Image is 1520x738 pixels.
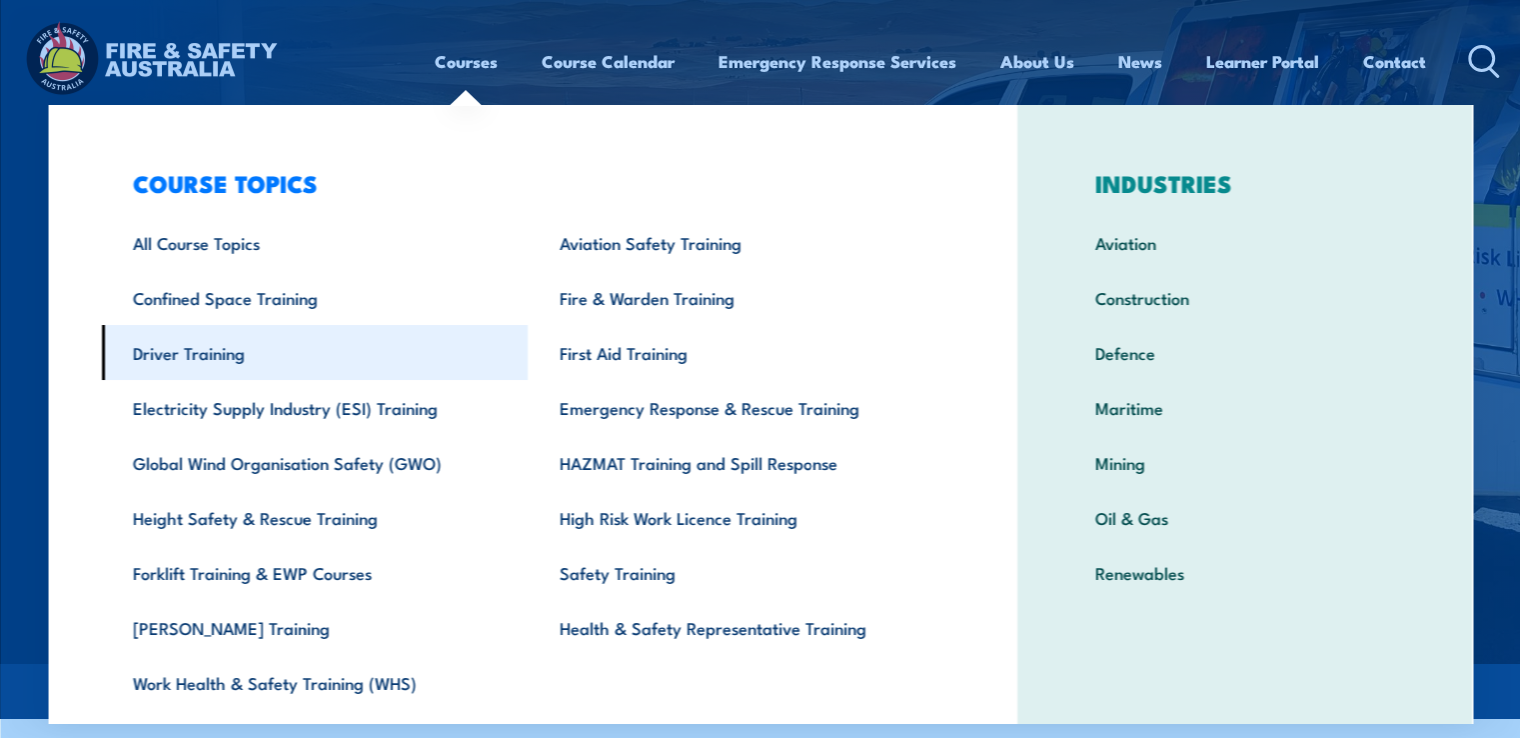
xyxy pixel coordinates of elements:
[1063,169,1426,197] h3: INDUSTRIES
[101,325,528,380] a: Driver Training
[101,490,528,545] a: Height Safety & Rescue Training
[435,35,498,88] a: Courses
[101,435,528,490] a: Global Wind Organisation Safety (GWO)
[101,545,528,600] a: Forklift Training & EWP Courses
[1063,215,1426,270] a: Aviation
[1063,490,1426,545] a: Oil & Gas
[101,600,528,655] a: [PERSON_NAME] Training
[528,380,954,435] a: Emergency Response & Rescue Training
[1118,35,1162,88] a: News
[528,270,954,325] a: Fire & Warden Training
[542,35,675,88] a: Course Calendar
[528,435,954,490] a: HAZMAT Training and Spill Response
[1206,35,1319,88] a: Learner Portal
[528,325,954,380] a: First Aid Training
[528,215,954,270] a: Aviation Safety Training
[719,35,956,88] a: Emergency Response Services
[528,600,954,655] a: Health & Safety Representative Training
[1363,35,1426,88] a: Contact
[1063,325,1426,380] a: Defence
[101,215,528,270] a: All Course Topics
[1063,270,1426,325] a: Construction
[101,655,528,710] a: Work Health & Safety Training (WHS)
[101,380,528,435] a: Electricity Supply Industry (ESI) Training
[1000,35,1074,88] a: About Us
[528,490,954,545] a: High Risk Work Licence Training
[1063,545,1426,600] a: Renewables
[1063,435,1426,490] a: Mining
[528,545,954,600] a: Safety Training
[101,169,954,197] h3: COURSE TOPICS
[1063,380,1426,435] a: Maritime
[101,270,528,325] a: Confined Space Training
